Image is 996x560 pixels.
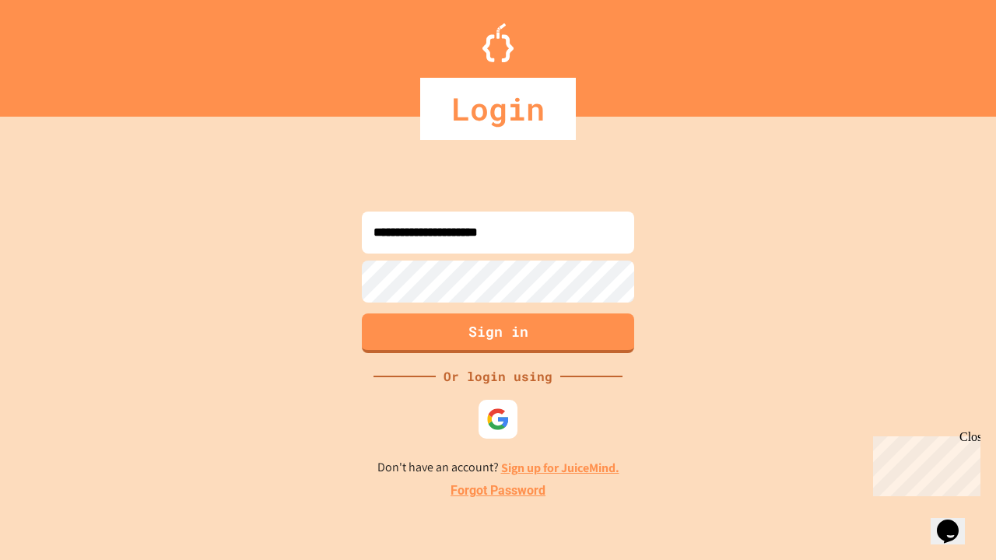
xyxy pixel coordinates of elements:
div: Or login using [436,367,560,386]
iframe: chat widget [931,498,980,544]
p: Don't have an account? [377,458,619,478]
div: Login [420,78,576,140]
img: google-icon.svg [486,408,510,431]
a: Forgot Password [451,481,545,500]
a: Sign up for JuiceMind. [501,460,619,476]
iframe: chat widget [867,430,980,496]
button: Sign in [362,313,634,353]
div: Chat with us now!Close [6,6,107,99]
img: Logo.svg [482,23,514,62]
